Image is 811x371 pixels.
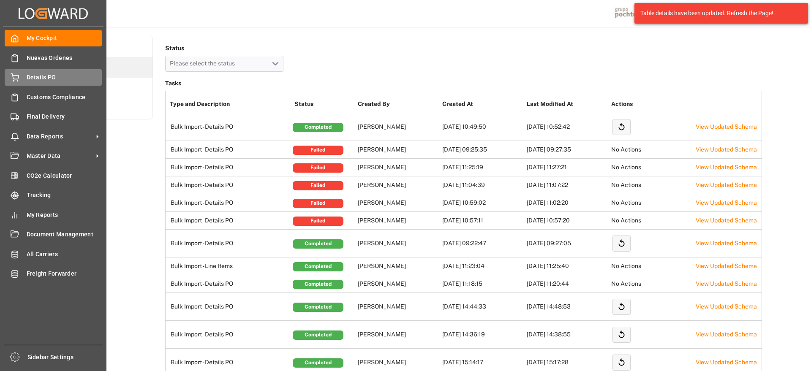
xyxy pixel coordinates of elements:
[440,95,525,113] th: Created At
[5,246,102,262] a: All Carriers
[166,230,292,257] td: Bulk Import - Details PO
[356,321,440,349] td: [PERSON_NAME]
[5,226,102,243] a: Document Management
[166,212,292,230] td: Bulk Import - Details PO
[27,230,102,239] span: Document Management
[27,54,102,62] span: Nuevas Ordenes
[696,331,757,338] a: View Updated Schema
[293,146,343,155] div: Failed
[166,95,292,113] th: Type and Description
[293,163,343,173] div: Failed
[525,293,609,321] td: [DATE] 14:48:53
[166,113,292,141] td: Bulk Import - Details PO
[5,69,102,86] a: Details PO
[166,321,292,349] td: Bulk Import - Details PO
[440,275,525,293] td: [DATE] 11:18:15
[696,199,757,206] a: View Updated Schema
[27,132,93,141] span: Data Reports
[27,73,102,82] span: Details PO
[27,152,93,160] span: Master Data
[170,60,239,67] span: Please select the status
[5,30,102,46] a: My Cockpit
[27,353,103,362] span: Sidebar Settings
[611,263,641,269] span: No Actions
[27,269,102,278] span: Freight Forwarder
[356,113,440,141] td: [PERSON_NAME]
[356,212,440,230] td: [PERSON_NAME]
[440,176,525,194] td: [DATE] 11:04:39
[27,112,102,121] span: Final Delivery
[440,113,525,141] td: [DATE] 10:49:50
[166,293,292,321] td: Bulk Import - Details PO
[5,89,102,105] a: Customs Compliance
[293,123,343,132] div: Completed
[165,56,283,72] button: open menu
[27,211,102,219] span: My Reports
[611,181,641,188] span: No Actions
[165,78,762,89] h3: Tasks
[525,141,609,159] td: [DATE] 09:27:35
[27,34,102,43] span: My Cockpit
[440,141,525,159] td: [DATE] 09:25:35
[696,303,757,310] a: View Updated Schema
[440,212,525,230] td: [DATE] 10:57:11
[5,108,102,125] a: Final Delivery
[640,9,796,18] div: Table details have been updated. Refresh the Page!.
[27,250,102,259] span: All Carriers
[356,275,440,293] td: [PERSON_NAME]
[166,194,292,212] td: Bulk Import - Details PO
[356,293,440,321] td: [PERSON_NAME]
[440,293,525,321] td: [DATE] 14:44:33
[27,93,102,102] span: Customs Compliance
[27,191,102,200] span: Tracking
[440,257,525,275] td: [DATE] 11:23:04
[525,230,609,257] td: [DATE] 09:27:05
[356,176,440,194] td: [PERSON_NAME]
[696,164,757,171] a: View Updated Schema
[440,194,525,212] td: [DATE] 10:59:02
[293,199,343,208] div: Failed
[27,171,102,180] span: CO2e Calculator
[525,275,609,293] td: [DATE] 11:20:44
[525,95,609,113] th: Last Modified At
[166,275,292,293] td: Bulk Import - Details PO
[293,280,343,289] div: Completed
[440,159,525,176] td: [DATE] 11:25:19
[356,194,440,212] td: [PERSON_NAME]
[5,187,102,203] a: Tracking
[525,321,609,349] td: [DATE] 14:38:55
[525,257,609,275] td: [DATE] 11:25:40
[525,113,609,141] td: [DATE] 10:52:42
[293,358,343,368] div: Completed
[440,230,525,257] td: [DATE] 09:22:47
[5,265,102,282] a: Freight Forwarder
[293,303,343,312] div: Completed
[696,359,757,366] a: View Updated Schema
[611,280,641,287] span: No Actions
[5,167,102,184] a: CO2e Calculator
[292,95,356,113] th: Status
[696,123,757,130] a: View Updated Schema
[166,176,292,194] td: Bulk Import - Details PO
[525,194,609,212] td: [DATE] 11:02:20
[609,95,694,113] th: Actions
[293,239,343,249] div: Completed
[166,159,292,176] td: Bulk Import - Details PO
[696,240,757,246] a: View Updated Schema
[356,230,440,257] td: [PERSON_NAME]
[525,159,609,176] td: [DATE] 11:27:21
[5,206,102,223] a: My Reports
[356,257,440,275] td: [PERSON_NAME]
[440,321,525,349] td: [DATE] 14:36:19
[696,181,757,188] a: View Updated Schema
[525,176,609,194] td: [DATE] 11:07:22
[356,159,440,176] td: [PERSON_NAME]
[696,263,757,269] a: View Updated Schema
[166,141,292,159] td: Bulk Import - Details PO
[165,42,283,54] h4: Status
[611,164,641,171] span: No Actions
[166,257,292,275] td: Bulk Import - Line Items
[356,95,440,113] th: Created By
[696,146,757,153] a: View Updated Schema
[5,49,102,66] a: Nuevas Ordenes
